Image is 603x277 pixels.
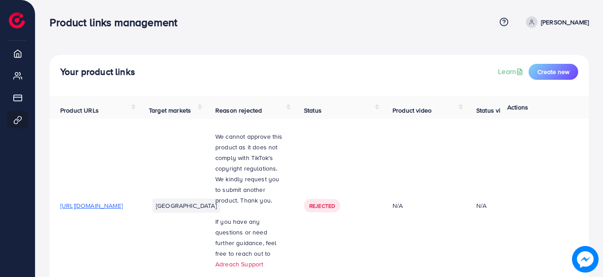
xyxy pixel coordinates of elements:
[215,106,262,115] span: Reason rejected
[309,202,335,210] span: Rejected
[529,64,578,80] button: Create new
[60,106,99,115] span: Product URLs
[60,201,123,210] span: [URL][DOMAIN_NAME]
[215,260,263,269] a: Adreach Support
[476,106,511,115] span: Status video
[541,17,589,27] p: [PERSON_NAME]
[50,16,184,29] h3: Product links management
[9,12,25,28] img: logo
[304,106,322,115] span: Status
[537,67,569,76] span: Create new
[393,201,455,210] div: N/A
[60,66,135,78] h4: Your product links
[522,16,589,28] a: [PERSON_NAME]
[575,249,596,270] img: image
[149,106,191,115] span: Target markets
[476,201,486,210] div: N/A
[498,66,525,77] a: Learn
[215,217,277,258] span: If you have any questions or need further guidance, feel free to reach out to
[507,103,528,112] span: Actions
[152,199,220,213] li: [GEOGRAPHIC_DATA]
[215,132,283,205] span: We cannot approve this product as it does not comply with TikTok's copyright regulations. We kind...
[393,106,432,115] span: Product video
